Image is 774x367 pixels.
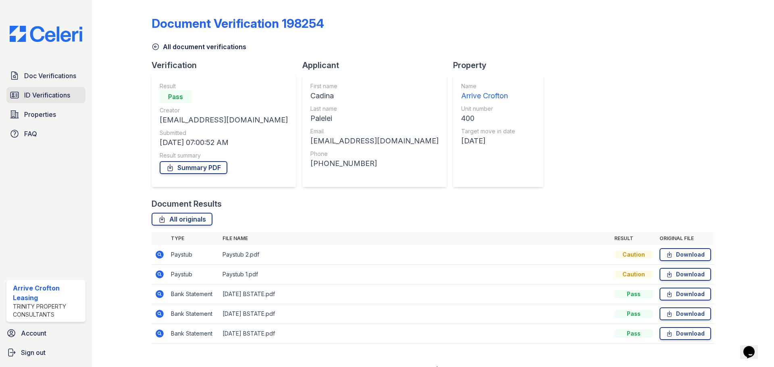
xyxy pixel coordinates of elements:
div: First name [310,82,439,90]
a: ID Verifications [6,87,85,103]
td: [DATE] BSTATE.pdf [219,304,611,324]
td: Bank Statement [168,324,219,344]
div: Document Results [152,198,222,209]
div: Last name [310,105,439,113]
div: Pass [614,290,653,298]
a: FAQ [6,126,85,142]
div: [DATE] 07:00:52 AM [160,137,288,148]
div: 400 [461,113,515,124]
td: Bank Statement [168,304,219,324]
span: Account [21,328,46,338]
span: FAQ [24,129,37,139]
span: Properties [24,110,56,119]
a: Download [660,327,711,340]
span: ID Verifications [24,90,70,100]
span: Sign out [21,348,46,357]
a: Download [660,268,711,281]
th: File name [219,232,611,245]
div: Pass [614,310,653,318]
td: Bank Statement [168,284,219,304]
div: Cadina [310,90,439,102]
img: CE_Logo_Blue-a8612792a0a2168367f1c8372b55b34899dd931a85d93a1a3d3e32e68fde9ad4.png [3,26,89,42]
a: All originals [152,213,212,226]
a: Download [660,307,711,320]
td: [DATE] BSTATE.pdf [219,284,611,304]
td: Paystub [168,265,219,284]
div: Pass [160,90,192,103]
a: Sign out [3,344,89,361]
div: Email [310,127,439,135]
a: Doc Verifications [6,68,85,84]
div: [EMAIL_ADDRESS][DOMAIN_NAME] [160,114,288,126]
th: Result [611,232,656,245]
td: Paystub 2.pdf [219,245,611,265]
div: Target move in date [461,127,515,135]
span: Doc Verifications [24,71,76,81]
div: Phone [310,150,439,158]
div: Name [461,82,515,90]
div: Result [160,82,288,90]
td: Paystub 1.pdf [219,265,611,284]
div: Caution [614,251,653,259]
a: All document verifications [152,42,246,52]
div: [EMAIL_ADDRESS][DOMAIN_NAME] [310,135,439,147]
th: Type [168,232,219,245]
div: Pass [614,330,653,338]
div: Arrive Crofton [461,90,515,102]
a: Name Arrive Crofton [461,82,515,102]
div: Trinity Property Consultants [13,303,82,319]
td: Paystub [168,245,219,265]
div: Verification [152,60,302,71]
a: Properties [6,106,85,122]
div: Submitted [160,129,288,137]
div: [PHONE_NUMBER] [310,158,439,169]
div: Result summary [160,151,288,160]
td: [DATE] BSTATE.pdf [219,324,611,344]
a: Account [3,325,89,341]
a: Download [660,288,711,301]
div: [DATE] [461,135,515,147]
iframe: chat widget [740,335,766,359]
div: Unit number [461,105,515,113]
div: Palelei [310,113,439,124]
div: Property [453,60,550,71]
div: Applicant [302,60,453,71]
a: Download [660,248,711,261]
div: Caution [614,270,653,278]
div: Document Verification 198254 [152,16,324,31]
a: Summary PDF [160,161,227,174]
th: Original file [656,232,714,245]
div: Creator [160,106,288,114]
div: Arrive Crofton Leasing [13,283,82,303]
